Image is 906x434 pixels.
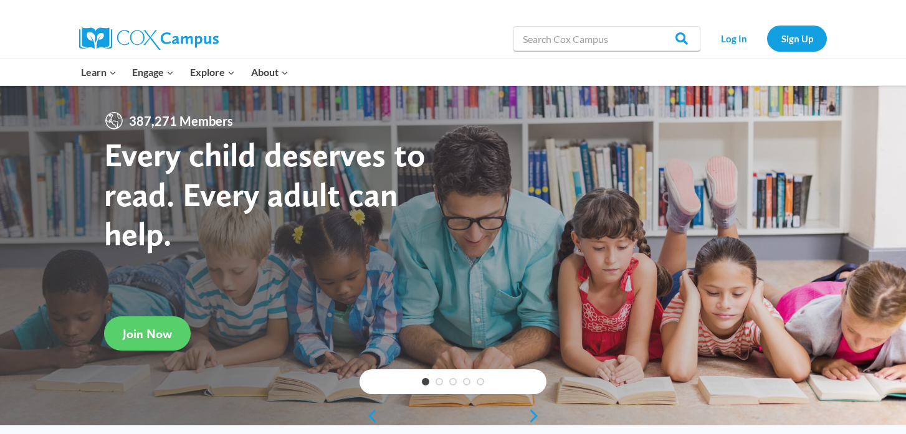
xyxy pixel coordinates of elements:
[449,378,457,385] a: 3
[104,316,191,351] a: Join Now
[513,26,700,51] input: Search Cox Campus
[707,26,761,51] a: Log In
[104,134,426,253] strong: Every child deserves to read. Every adult can help.
[360,403,546,428] div: content slider buttons
[360,408,378,423] a: previous
[124,111,238,131] span: 387,271 Members
[463,378,470,385] a: 4
[707,26,827,51] nav: Secondary Navigation
[477,378,484,385] a: 5
[767,26,827,51] a: Sign Up
[436,378,443,385] a: 2
[79,27,219,50] img: Cox Campus
[251,64,288,80] span: About
[190,64,235,80] span: Explore
[422,378,429,385] a: 1
[123,326,172,341] span: Join Now
[528,408,546,423] a: next
[132,64,174,80] span: Engage
[81,64,117,80] span: Learn
[73,59,296,85] nav: Primary Navigation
